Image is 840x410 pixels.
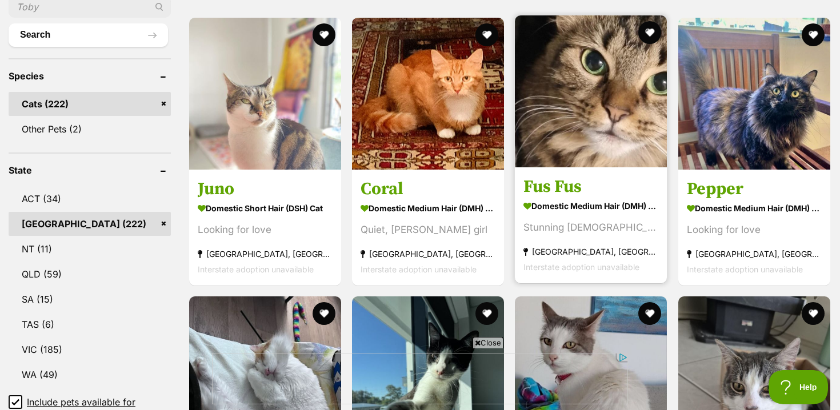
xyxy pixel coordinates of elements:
[198,178,333,200] h3: Juno
[9,312,171,336] a: TAS (6)
[352,170,504,286] a: Coral Domestic Medium Hair (DMH) Cat Quiet, [PERSON_NAME] girl [GEOGRAPHIC_DATA], [GEOGRAPHIC_DAT...
[523,220,658,235] div: Stunning [DEMOGRAPHIC_DATA]
[313,302,335,325] button: favourite
[639,21,662,44] button: favourite
[361,264,477,274] span: Interstate adoption unavailable
[9,212,171,236] a: [GEOGRAPHIC_DATA] (222)
[9,337,171,361] a: VIC (185)
[198,246,333,262] strong: [GEOGRAPHIC_DATA], [GEOGRAPHIC_DATA]
[189,18,341,170] img: Juno - Domestic Short Hair (DSH) Cat
[189,170,341,286] a: Juno Domestic Short Hair (DSH) Cat Looking for love [GEOGRAPHIC_DATA], [GEOGRAPHIC_DATA] Intersta...
[9,165,171,175] header: State
[523,198,658,214] strong: Domestic Medium Hair (DMH) Cat
[9,237,171,261] a: NT (11)
[687,222,822,238] div: Looking for love
[473,337,503,348] span: Close
[361,246,495,262] strong: [GEOGRAPHIC_DATA], [GEOGRAPHIC_DATA]
[475,23,498,46] button: favourite
[687,178,822,200] h3: Pepper
[687,246,822,262] strong: [GEOGRAPHIC_DATA], [GEOGRAPHIC_DATA]
[769,370,829,404] iframe: Help Scout Beacon - Open
[9,187,171,211] a: ACT (34)
[523,262,639,272] span: Interstate adoption unavailable
[687,264,803,274] span: Interstate adoption unavailable
[678,18,830,170] img: Pepper - Domestic Medium Hair (DMH) Cat
[352,18,504,170] img: Coral - Domestic Medium Hair (DMH) Cat
[361,222,495,238] div: Quiet, [PERSON_NAME] girl
[198,222,333,238] div: Looking for love
[802,302,825,325] button: favourite
[9,363,171,387] a: WA (49)
[9,71,171,81] header: Species
[523,244,658,259] strong: [GEOGRAPHIC_DATA], [GEOGRAPHIC_DATA]
[639,302,662,325] button: favourite
[9,287,171,311] a: SA (15)
[212,353,628,404] iframe: Advertisement
[515,167,667,283] a: Fus Fus Domestic Medium Hair (DMH) Cat Stunning [DEMOGRAPHIC_DATA] [GEOGRAPHIC_DATA], [GEOGRAPHIC...
[9,262,171,286] a: QLD (59)
[678,170,830,286] a: Pepper Domestic Medium Hair (DMH) Cat Looking for love [GEOGRAPHIC_DATA], [GEOGRAPHIC_DATA] Inter...
[523,176,658,198] h3: Fus Fus
[198,264,314,274] span: Interstate adoption unavailable
[9,92,171,116] a: Cats (222)
[475,302,498,325] button: favourite
[9,117,171,141] a: Other Pets (2)
[198,200,333,216] strong: Domestic Short Hair (DSH) Cat
[361,178,495,200] h3: Coral
[361,200,495,216] strong: Domestic Medium Hair (DMH) Cat
[687,200,822,216] strong: Domestic Medium Hair (DMH) Cat
[802,23,825,46] button: favourite
[313,23,335,46] button: favourite
[515,15,667,167] img: Fus Fus - Domestic Medium Hair (DMH) Cat
[9,23,168,46] button: Search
